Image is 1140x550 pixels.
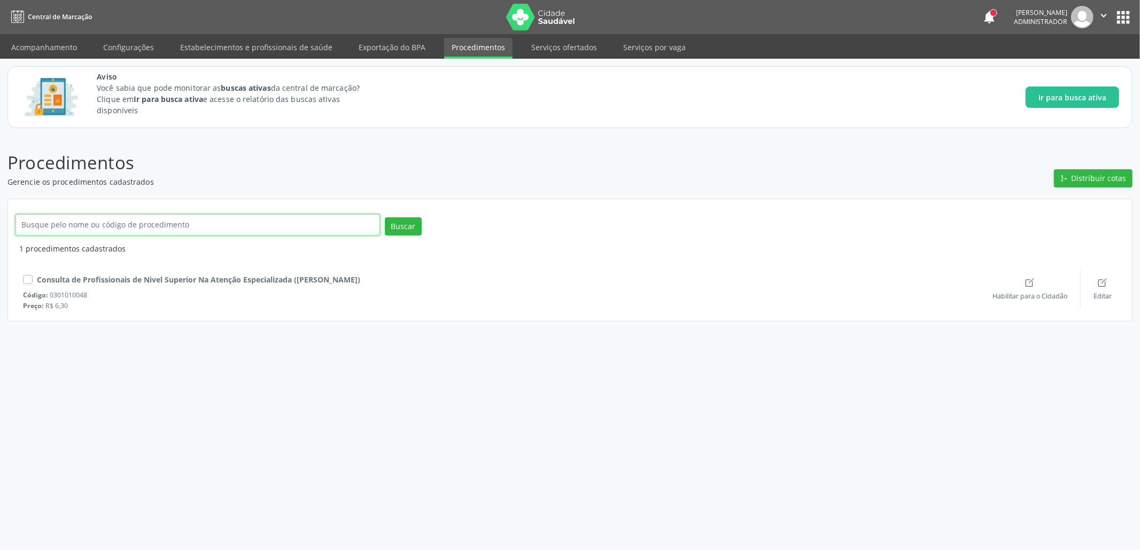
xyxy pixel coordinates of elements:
span: Central de Marcação [28,12,92,21]
span: R$ 6,30 [46,301,68,310]
span: Editar [1094,292,1112,301]
i:  [1098,10,1110,21]
ion-icon: create outline [1025,277,1035,288]
p: Procedimentos [7,150,795,176]
button: Buscar [385,217,422,235]
img: img [1071,6,1094,28]
span: Preço: [23,301,44,310]
a: Central de Marcação [7,8,92,26]
a: Configurações [96,38,161,57]
span: Código: [23,290,48,300]
a: Acompanhamento [4,38,84,57]
p: Gerencie os procedimentos cadastrados [7,176,795,187]
div: Consulta de Profissionais de Nivel Superior Na Atenção Especializada (Exceto Médico) [37,274,360,285]
div: 1 procedimentos cadastrados [19,243,1125,254]
button: apps [1114,8,1133,27]
button: Ir para busca ativa [1026,87,1119,108]
div: [PERSON_NAME] [1014,8,1067,17]
button: notifications [982,10,997,25]
button:  [1094,6,1114,28]
a: Serviços ofertados [524,38,604,57]
a: Serviços por vaga [616,38,693,57]
input: Busque pelo nome ou código de procedimento [15,214,380,235]
strong: Ir para busca ativa [134,94,203,104]
ion-icon: create outline [1097,277,1108,288]
strong: buscas ativas [221,83,270,93]
button: git merge outline Distribuir cotas [1054,169,1133,187]
span: Distribuir cotas [1072,172,1127,184]
img: Imagem de CalloutCard [21,73,82,121]
div: 0301010048 [23,290,980,300]
a: Estabelecimentos e profissionais de saúde [173,38,340,57]
p: Você sabia que pode monitorar as da central de marcação? Clique em e acesse o relatório das busca... [97,82,379,116]
span: Ir para busca ativa [1038,92,1106,103]
span: Aviso [97,71,379,82]
ion-icon: git merge outline [1060,175,1068,182]
a: Procedimentos [444,38,513,59]
span: Administrador [1014,17,1067,26]
span: Habilitar para o Cidadão [992,292,1067,301]
a: Exportação do BPA [351,38,433,57]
